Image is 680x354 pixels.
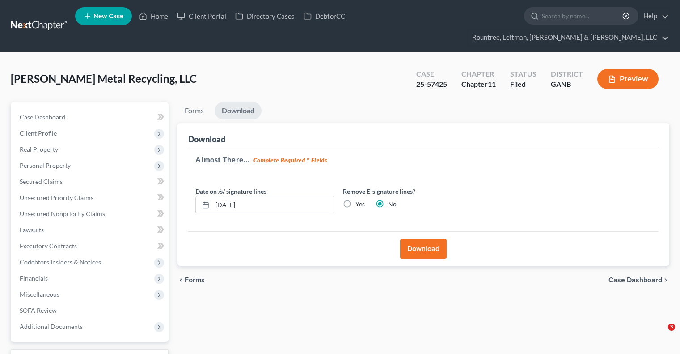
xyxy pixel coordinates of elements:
[13,109,169,125] a: Case Dashboard
[20,290,59,298] span: Miscellaneous
[212,196,334,213] input: MM/DD/YYYY
[188,134,225,145] div: Download
[20,226,44,234] span: Lawsuits
[20,210,105,218] span: Unsecured Nonpriority Claims
[416,69,447,79] div: Case
[177,277,217,284] button: chevron_left Forms
[551,79,583,90] div: GANB
[13,303,169,319] a: SOFA Review
[253,157,327,164] strong: Complete Required * Fields
[343,187,481,196] label: Remove E-signature lines?
[488,80,496,88] span: 11
[400,239,447,259] button: Download
[20,323,83,330] span: Additional Documents
[13,206,169,222] a: Unsecured Nonpriority Claims
[355,200,365,209] label: Yes
[215,102,262,119] a: Download
[461,79,496,90] div: Chapter
[510,69,536,79] div: Status
[195,154,651,165] h5: Almost There...
[20,258,101,266] span: Codebtors Insiders & Notices
[551,69,583,79] div: District
[20,162,71,169] span: Personal Property
[542,8,624,24] input: Search by name...
[20,129,57,137] span: Client Profile
[195,187,266,196] label: Date on /s/ signature lines
[135,8,173,24] a: Home
[20,178,63,185] span: Secured Claims
[650,324,671,345] iframe: Intercom live chat
[20,194,93,201] span: Unsecured Priority Claims
[173,8,231,24] a: Client Portal
[608,277,669,284] a: Case Dashboard chevron_right
[668,324,675,331] span: 3
[20,242,77,250] span: Executory Contracts
[461,69,496,79] div: Chapter
[231,8,299,24] a: Directory Cases
[20,113,65,121] span: Case Dashboard
[20,274,48,282] span: Financials
[639,8,669,24] a: Help
[93,13,123,20] span: New Case
[20,145,58,153] span: Real Property
[185,277,205,284] span: Forms
[13,238,169,254] a: Executory Contracts
[597,69,659,89] button: Preview
[177,277,185,284] i: chevron_left
[20,307,57,314] span: SOFA Review
[299,8,350,24] a: DebtorCC
[13,190,169,206] a: Unsecured Priority Claims
[13,174,169,190] a: Secured Claims
[13,222,169,238] a: Lawsuits
[608,277,662,284] span: Case Dashboard
[11,72,197,85] span: [PERSON_NAME] Metal Recycling, LLC
[662,277,669,284] i: chevron_right
[388,200,397,209] label: No
[468,30,669,46] a: Rountree, Leitman, [PERSON_NAME] & [PERSON_NAME], LLC
[177,102,211,119] a: Forms
[510,79,536,90] div: Filed
[416,79,447,90] div: 25-57425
